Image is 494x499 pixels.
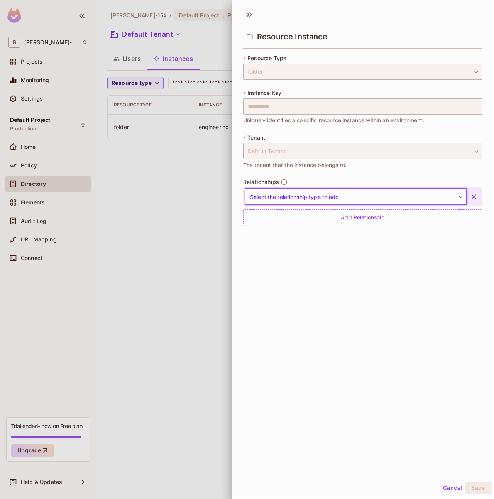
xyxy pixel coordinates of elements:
[243,209,482,226] div: Add Relationship
[243,64,482,80] div: folder
[247,135,265,141] span: Tenant
[243,116,424,125] span: Uniquely identifies a specific resource instance within an environment.
[243,179,279,185] span: Relationships
[257,32,328,41] span: Resource Instance
[247,90,281,96] span: Instance Key
[247,55,286,61] span: Resource Type
[243,143,482,159] div: Default Tenant
[465,482,491,494] button: Save
[440,482,465,494] button: Cancel
[243,161,347,169] span: The tenant that the instance belongs to.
